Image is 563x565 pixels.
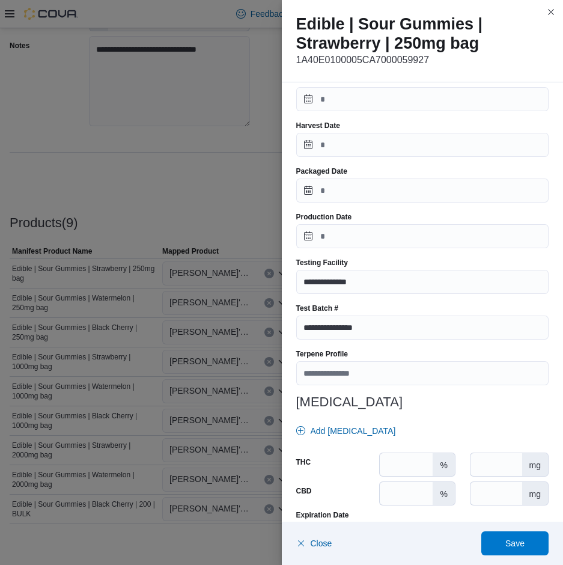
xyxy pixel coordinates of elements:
input: Press the down key to open a popover containing a calendar. [296,87,549,111]
button: Save [481,531,549,555]
label: Production Date [296,212,352,222]
label: Testing Facility [296,258,348,267]
h2: Edible | Sour Gummies | Strawberry | 250mg bag [296,14,549,53]
div: mg [522,453,548,476]
label: Expiration Date [296,510,349,520]
label: Test Batch # [296,304,338,313]
input: Press the down key to open a popover containing a calendar. [296,179,549,203]
div: mg [522,482,548,505]
h3: [MEDICAL_DATA] [296,395,549,409]
p: 1A40E0100005CA7000059927 [296,53,549,67]
span: Save [505,537,525,549]
label: CBD [296,486,312,496]
input: Press the down key to open a popover containing a calendar. [296,224,549,248]
input: Press the down key to open a popover containing a calendar. [296,133,549,157]
span: Add [MEDICAL_DATA] [311,425,396,437]
button: Close [296,531,332,555]
div: % [433,453,454,476]
label: Harvest Date [296,121,340,130]
label: Terpene Profile [296,349,348,359]
label: THC [296,457,311,467]
button: Add [MEDICAL_DATA] [291,419,401,443]
label: Packaged Date [296,166,347,176]
div: % [433,482,454,505]
button: Close this dialog [544,5,558,19]
span: Close [311,537,332,549]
